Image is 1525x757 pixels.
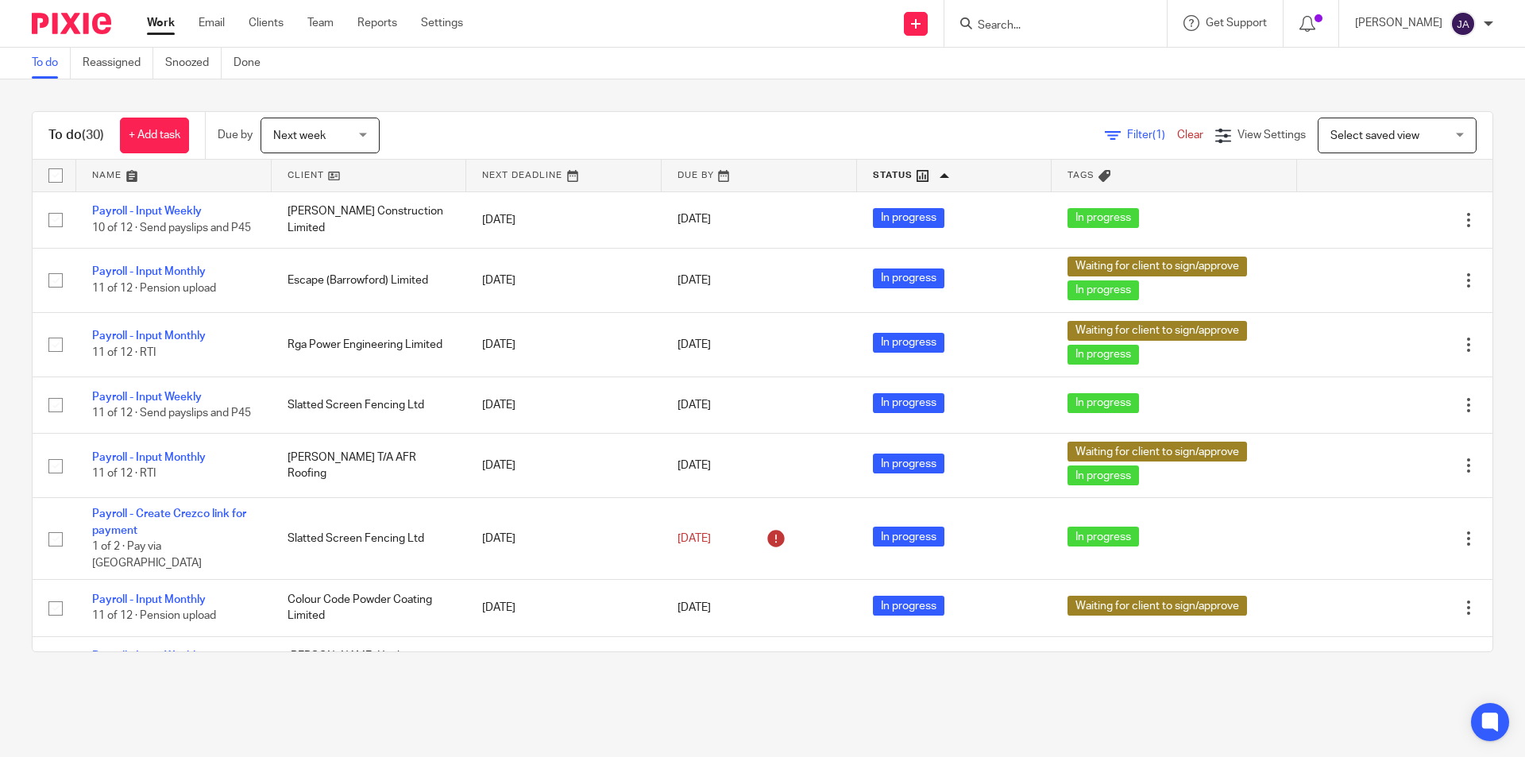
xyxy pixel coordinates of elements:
[83,48,153,79] a: Reassigned
[678,533,711,544] span: [DATE]
[92,407,251,419] span: 11 of 12 · Send payslips and P45
[1127,129,1177,141] span: Filter
[272,312,467,377] td: Rga Power Engineering Limited
[678,602,711,613] span: [DATE]
[272,636,467,693] td: [PERSON_NAME] Haulage (National) Limited
[466,312,662,377] td: [DATE]
[92,222,251,234] span: 10 of 12 · Send payslips and P45
[92,508,246,535] a: Payroll - Create Crezco link for payment
[466,636,662,693] td: [DATE]
[1237,129,1306,141] span: View Settings
[1355,15,1442,31] p: [PERSON_NAME]
[92,452,206,463] a: Payroll - Input Monthly
[466,377,662,433] td: [DATE]
[873,333,944,353] span: In progress
[1067,442,1247,462] span: Waiting for client to sign/approve
[678,400,711,411] span: [DATE]
[92,206,202,217] a: Payroll - Input Weekly
[307,15,334,31] a: Team
[357,15,397,31] a: Reports
[466,434,662,498] td: [DATE]
[92,392,202,403] a: Payroll - Input Weekly
[1330,130,1419,141] span: Select saved view
[1067,257,1247,276] span: Waiting for client to sign/approve
[272,580,467,636] td: Colour Code Powder Coating Limited
[272,377,467,433] td: Slatted Screen Fencing Ltd
[92,594,206,605] a: Payroll - Input Monthly
[147,15,175,31] a: Work
[1067,345,1139,365] span: In progress
[873,596,944,616] span: In progress
[272,191,467,248] td: [PERSON_NAME] Construction Limited
[1450,11,1476,37] img: svg%3E
[1067,208,1139,228] span: In progress
[32,13,111,34] img: Pixie
[218,127,253,143] p: Due by
[272,498,467,580] td: Slatted Screen Fencing Ltd
[976,19,1119,33] input: Search
[234,48,272,79] a: Done
[421,15,463,31] a: Settings
[466,580,662,636] td: [DATE]
[678,339,711,350] span: [DATE]
[1067,465,1139,485] span: In progress
[1067,321,1247,341] span: Waiting for client to sign/approve
[92,651,202,662] a: Payroll - Input Weekly
[272,434,467,498] td: [PERSON_NAME] T/A AFR Roofing
[466,248,662,312] td: [DATE]
[249,15,284,31] a: Clients
[678,460,711,471] span: [DATE]
[92,468,156,479] span: 11 of 12 · RTI
[48,127,104,144] h1: To do
[92,283,216,294] span: 11 of 12 · Pension upload
[92,330,206,342] a: Payroll - Input Monthly
[272,248,467,312] td: Escape (Barrowford) Limited
[1067,527,1139,547] span: In progress
[678,214,711,226] span: [DATE]
[1152,129,1165,141] span: (1)
[466,498,662,580] td: [DATE]
[92,541,202,569] span: 1 of 2 · Pay via [GEOGRAPHIC_DATA]
[1067,393,1139,413] span: In progress
[92,266,206,277] a: Payroll - Input Monthly
[92,347,156,358] span: 11 of 12 · RTI
[273,130,326,141] span: Next week
[199,15,225,31] a: Email
[873,268,944,288] span: In progress
[678,275,711,286] span: [DATE]
[873,527,944,547] span: In progress
[873,208,944,228] span: In progress
[92,610,216,621] span: 11 of 12 · Pension upload
[82,129,104,141] span: (30)
[32,48,71,79] a: To do
[1206,17,1267,29] span: Get Support
[1067,596,1247,616] span: Waiting for client to sign/approve
[466,191,662,248] td: [DATE]
[120,118,189,153] a: + Add task
[1067,171,1095,180] span: Tags
[873,454,944,473] span: In progress
[165,48,222,79] a: Snoozed
[1067,280,1139,300] span: In progress
[1177,129,1203,141] a: Clear
[873,393,944,413] span: In progress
